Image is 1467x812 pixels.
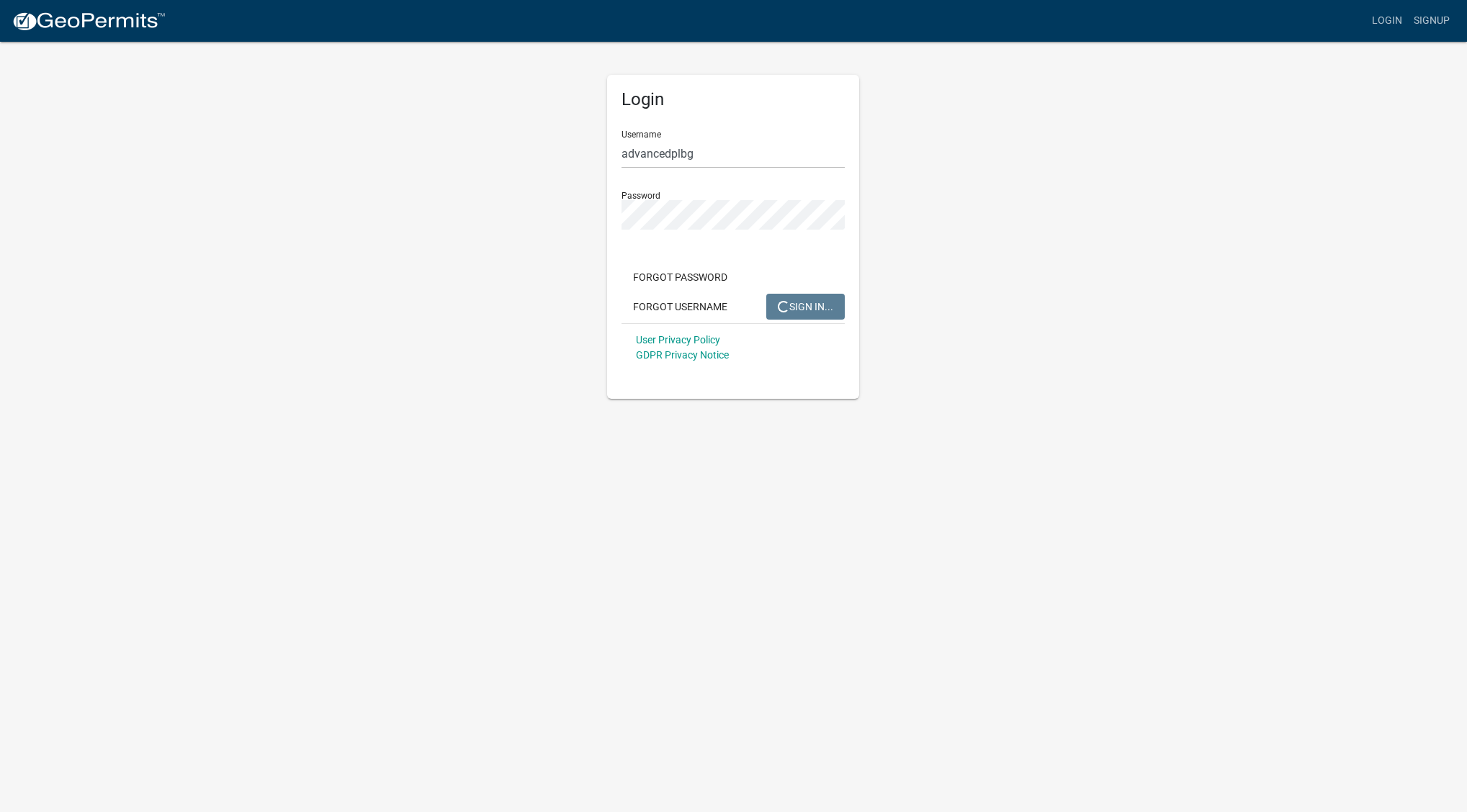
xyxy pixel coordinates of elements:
button: Forgot Username [622,294,739,320]
a: Signup [1408,7,1455,35]
a: GDPR Privacy Notice [636,349,729,361]
a: User Privacy Policy [636,334,720,346]
span: SIGN IN... [778,300,833,312]
button: SIGN IN... [766,294,845,320]
button: Forgot Password [622,264,739,290]
h5: Login [622,89,845,110]
a: Login [1366,7,1408,35]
